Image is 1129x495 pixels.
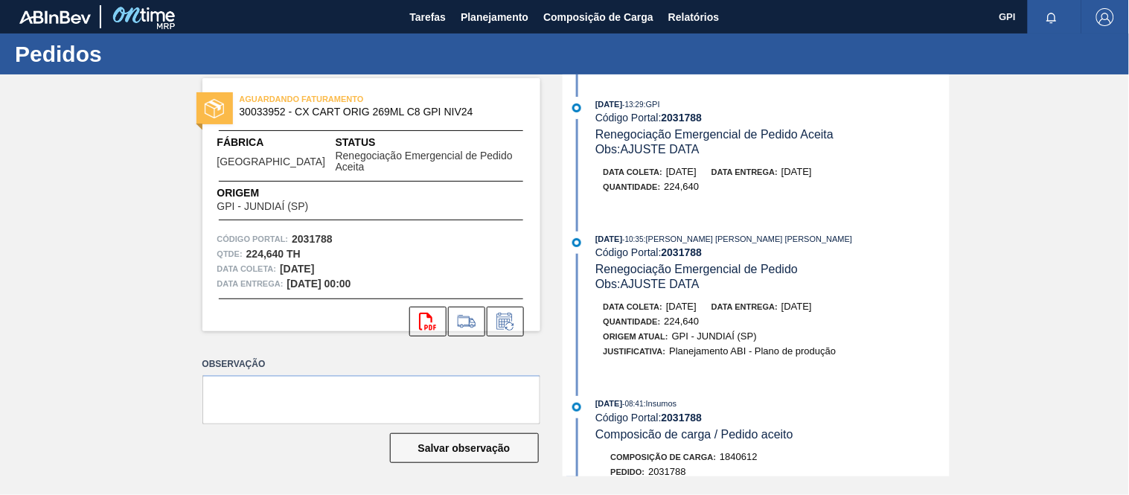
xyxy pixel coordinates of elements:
span: Status [336,135,525,150]
span: - 13:29 [623,100,644,109]
span: GPI - JUNDIAÍ (SP) [672,330,757,342]
span: Data coleta: [604,302,663,311]
div: Ir para Composição de Carga [448,307,485,336]
span: 2031788 [648,466,686,477]
span: 1840612 [720,451,758,462]
img: atual [572,103,581,112]
span: : Insumos [644,399,677,408]
span: AGUARDANDO FATURAMENTO [240,92,448,106]
span: : GPI [644,100,660,109]
span: Data entrega: [711,167,778,176]
span: Composição de Carga [543,8,653,26]
strong: 2031788 [662,412,703,424]
span: Justificativa: [604,347,666,356]
span: Qtde : [217,246,243,261]
span: [DATE] [595,399,622,408]
button: Notificações [1028,7,1075,28]
span: Planejamento [461,8,528,26]
img: status [205,99,224,118]
span: [DATE] [595,234,622,243]
span: 224,640 [665,316,700,327]
img: atual [572,238,581,247]
span: Relatórios [668,8,719,26]
strong: 224,640 TH [246,248,301,260]
span: Fábrica [217,135,336,150]
span: Origem Atual: [604,332,668,341]
div: Abrir arquivo PDF [409,307,447,336]
label: Observação [202,354,540,375]
span: Composição de Carga : [611,453,717,462]
div: Código Portal: [595,112,949,124]
div: Informar alteração no pedido [487,307,524,336]
div: Código Portal: [595,246,949,258]
span: Data coleta: [604,167,663,176]
img: Logout [1096,8,1114,26]
strong: [DATE] [280,263,314,275]
span: Renegociação Emergencial de Pedido [595,263,798,275]
strong: 2031788 [662,112,703,124]
span: Renegociação Emergencial de Pedido Aceita [336,150,525,173]
span: Renegociação Emergencial de Pedido Aceita [595,128,834,141]
span: Obs: AJUSTE DATA [595,278,700,290]
span: Tarefas [409,8,446,26]
span: Data entrega: [711,302,778,311]
span: [DATE] [666,301,697,312]
span: Data entrega: [217,276,284,291]
strong: 2031788 [662,246,703,258]
span: : [PERSON_NAME] [PERSON_NAME] [PERSON_NAME] [644,234,853,243]
span: - 10:35 [623,235,644,243]
img: atual [572,403,581,412]
span: [DATE] [595,100,622,109]
span: - 08:41 [623,400,644,408]
span: [DATE] [781,301,812,312]
span: [DATE] [781,166,812,177]
span: Obs: AJUSTE DATA [595,143,700,156]
span: Quantidade : [604,317,661,326]
span: Planejamento ABI - Plano de produção [669,345,836,357]
span: Pedido : [611,467,645,476]
div: Código Portal: [595,412,949,424]
span: Data coleta: [217,261,277,276]
strong: [DATE] 00:00 [287,278,351,290]
button: Salvar observação [390,433,539,463]
span: [DATE] [666,166,697,177]
span: Código Portal: [217,231,289,246]
span: GPI - JUNDIAÍ (SP) [217,201,309,212]
span: Composicão de carga / Pedido aceito [595,428,793,441]
img: TNhmsLtSVTkK8tSr43FrP2fwEKptu5GPRR3wAAAABJRU5ErkJggg== [19,10,91,24]
span: 224,640 [665,181,700,192]
span: 30033952 - CX CART ORIG 269ML C8 GPI NIV24 [240,106,510,118]
span: [GEOGRAPHIC_DATA] [217,156,326,167]
span: Origem [217,185,351,201]
span: Quantidade : [604,182,661,191]
strong: 2031788 [292,233,333,245]
h1: Pedidos [15,45,279,63]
